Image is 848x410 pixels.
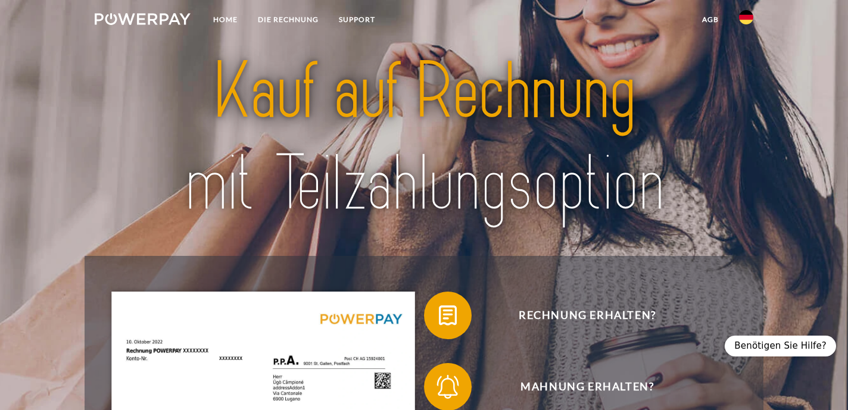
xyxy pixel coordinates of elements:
img: qb_bell.svg [433,372,463,402]
a: DIE RECHNUNG [248,9,329,30]
img: title-powerpay_de.svg [127,41,721,234]
img: logo-powerpay-white.svg [95,13,191,25]
img: de [739,10,753,24]
a: Home [203,9,248,30]
div: Benötigen Sie Hilfe? [725,336,836,356]
button: Rechnung erhalten? [424,292,734,339]
a: SUPPORT [329,9,385,30]
a: agb [692,9,729,30]
span: Rechnung erhalten? [441,292,733,339]
img: qb_bill.svg [433,301,463,330]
